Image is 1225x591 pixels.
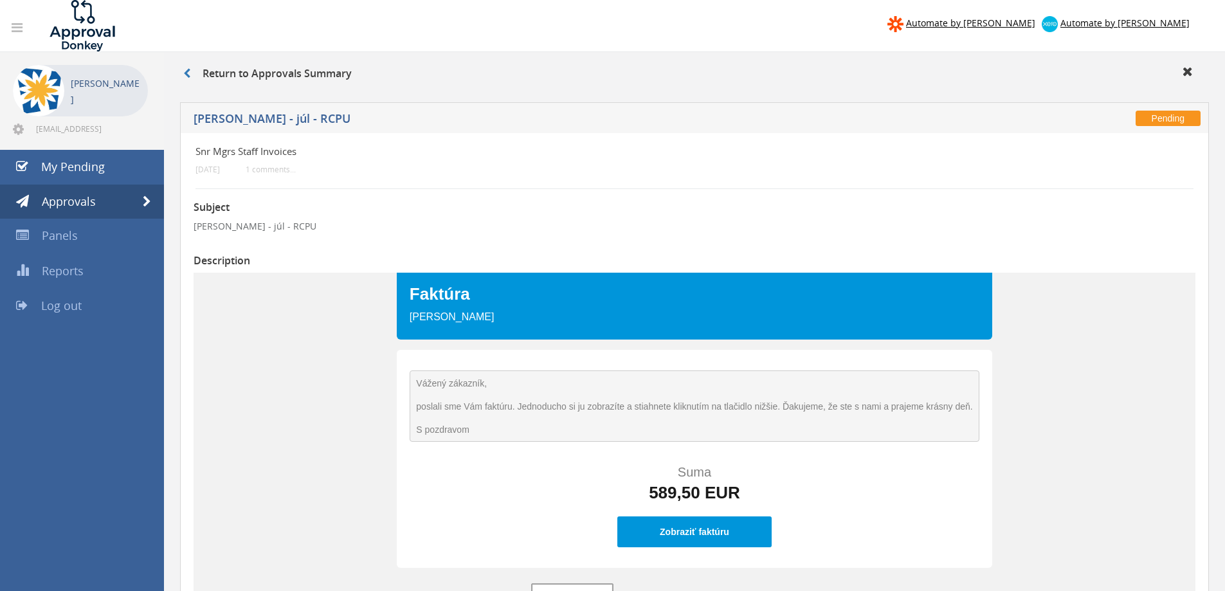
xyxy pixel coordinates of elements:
p: [PERSON_NAME] - júl - RCPU [194,220,1195,233]
span: My Pending [41,159,105,174]
small: 1 comments... [246,165,296,174]
h5: [PERSON_NAME] - júl - RCPU [194,113,897,129]
img: xero-logo.png [1042,16,1058,32]
span: Automate by [PERSON_NAME] [1060,17,1190,29]
a: Zobraziť faktúru [633,526,756,538]
span: [PERSON_NAME] [410,311,495,322]
h3: Description [194,255,1195,267]
span: Approvals [42,194,96,209]
small: [DATE] [195,165,220,174]
p: [PERSON_NAME] [71,75,141,107]
span: Automate by [PERSON_NAME] [906,17,1035,29]
span: [EMAIL_ADDRESS][DOMAIN_NAME] [36,123,145,134]
span: Faktúra [410,284,470,304]
pre: Vážený zákazník, poslali sme Vám faktúru. Jednoducho si ju zobrazíte a stiahnete kliknutím na tla... [410,370,979,442]
span: 589,50 EUR [649,483,740,502]
img: zapier-logomark.png [887,16,903,32]
h3: Subject [194,202,1195,214]
h4: Snr Mgrs Staff Invoices [195,146,1027,157]
span: Panels [42,228,78,243]
span: Suma [678,465,711,479]
span: Pending [1136,111,1201,126]
span: Log out [41,298,82,313]
span: Reports [42,263,84,278]
h3: Return to Approvals Summary [183,68,352,80]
